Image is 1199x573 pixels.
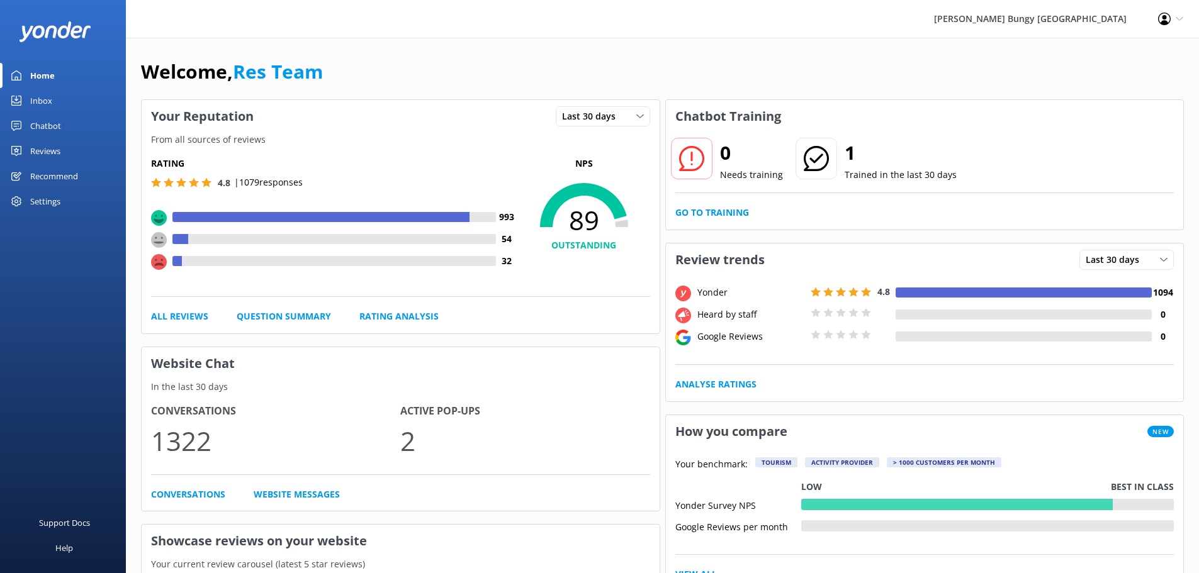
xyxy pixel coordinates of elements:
div: Yonder Survey NPS [675,499,801,510]
h4: 1094 [1152,286,1174,299]
h3: Showcase reviews on your website [142,525,660,557]
p: Trained in the last 30 days [845,168,957,182]
div: Settings [30,189,60,214]
span: Last 30 days [1086,253,1147,267]
div: Google Reviews [694,330,808,343]
h3: Your Reputation [142,100,263,133]
p: In the last 30 days [142,380,660,394]
span: 4.8 [218,177,230,189]
h5: Rating [151,157,518,170]
a: Analyse Ratings [675,377,757,391]
h4: 993 [496,210,518,224]
div: Recommend [30,164,78,189]
h4: Conversations [151,403,400,420]
img: yonder-white-logo.png [19,21,91,42]
h2: 1 [845,138,957,168]
p: 2 [400,420,650,462]
p: Your benchmark: [675,457,748,472]
h3: Review trends [666,243,774,276]
a: All Reviews [151,309,208,323]
a: Go to Training [675,206,749,220]
a: Rating Analysis [359,309,439,323]
a: Res Team [233,58,323,84]
p: From all sources of reviews [142,133,660,147]
div: Help [55,535,73,560]
h4: 0 [1152,308,1174,321]
div: Chatbot [30,113,61,138]
h3: Website Chat [142,347,660,380]
h4: Active Pop-ups [400,403,650,420]
span: 4.8 [877,286,890,298]
div: Home [30,63,55,88]
h4: 54 [496,232,518,246]
p: Needs training [720,168,783,182]
p: Your current review carousel (latest 5 star reviews) [142,557,660,571]
div: Google Reviews per month [675,520,801,531]
p: NPS [518,157,650,170]
span: New [1147,426,1174,437]
h3: Chatbot Training [666,100,791,133]
p: 1322 [151,420,400,462]
h4: OUTSTANDING [518,238,650,252]
div: Tourism [755,457,797,467]
a: Question Summary [237,309,331,323]
h4: 0 [1152,330,1174,343]
div: Activity Provider [805,457,879,467]
a: Conversations [151,487,225,501]
div: > 1000 customers per month [887,457,1001,467]
div: Yonder [694,286,808,299]
p: Best in class [1111,480,1174,494]
span: 89 [518,204,650,236]
h4: 32 [496,254,518,268]
p: | 1079 responses [234,175,303,189]
h2: 0 [720,138,783,168]
h1: Welcome, [141,57,323,87]
div: Support Docs [39,510,90,535]
p: Low [801,480,822,494]
h3: How you compare [666,415,797,448]
a: Website Messages [254,487,340,501]
div: Heard by staff [694,308,808,321]
div: Inbox [30,88,52,113]
span: Last 30 days [562,109,623,123]
div: Reviews [30,138,60,164]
